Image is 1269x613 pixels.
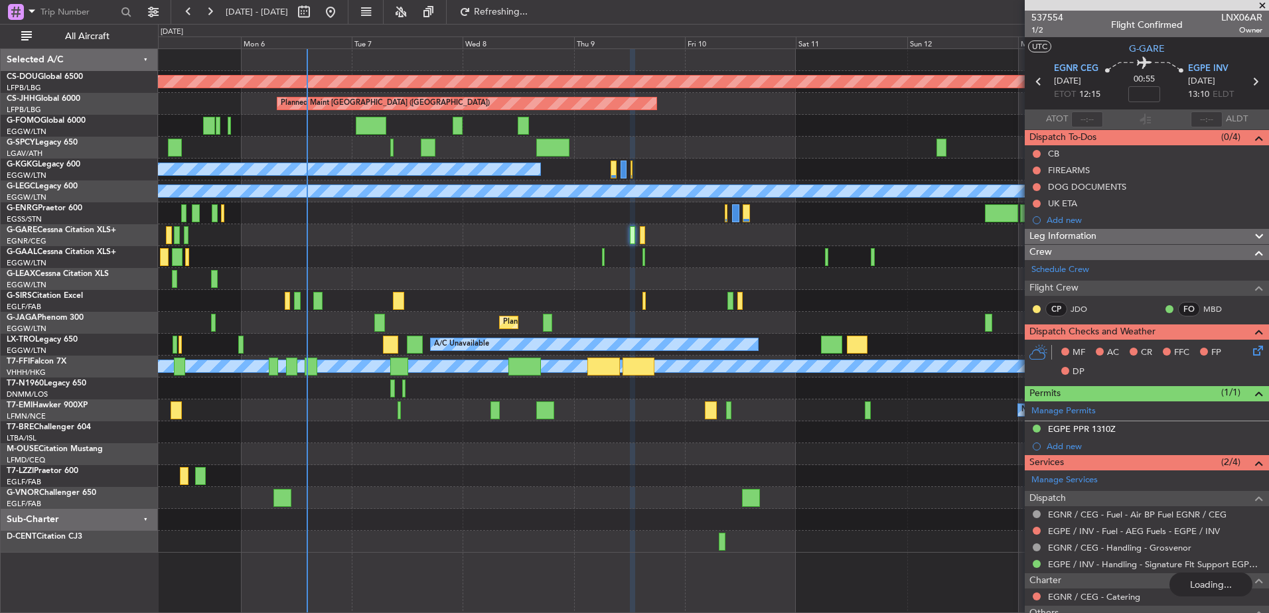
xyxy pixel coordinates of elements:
span: [DATE] - [DATE] [226,6,288,18]
input: --:-- [1071,111,1103,127]
span: Dispatch Checks and Weather [1029,324,1156,340]
a: G-VNORChallenger 650 [7,489,96,497]
div: Add new [1047,214,1262,226]
a: EGLF/FAB [7,302,41,312]
div: Add new [1047,441,1262,452]
div: A/C Unavailable [434,334,489,354]
span: FFC [1174,346,1189,360]
span: Refreshing... [473,7,529,17]
a: EGNR / CEG - Catering [1048,591,1140,602]
span: Dispatch To-Dos [1029,130,1096,145]
span: G-VNOR [7,489,39,497]
a: G-SPCYLegacy 650 [7,139,78,147]
a: G-ENRGPraetor 600 [7,204,82,212]
a: Manage Services [1031,474,1098,487]
span: Leg Information [1029,229,1096,244]
div: CP [1045,302,1067,316]
a: EGGW/LTN [7,346,46,356]
span: Services [1029,455,1064,470]
div: Planned Maint [GEOGRAPHIC_DATA] ([GEOGRAPHIC_DATA]) [281,94,490,113]
a: T7-LZZIPraetor 600 [7,467,78,475]
span: T7-FFI [7,358,30,366]
a: EGGW/LTN [7,192,46,202]
div: Loading... [1169,573,1252,596]
a: G-JAGAPhenom 300 [7,314,84,322]
span: G-SPCY [7,139,35,147]
span: ELDT [1213,88,1234,102]
span: G-GAAL [7,248,37,256]
div: Mon 6 [241,36,352,48]
a: LFPB/LBG [7,83,41,93]
a: M-OUSECitation Mustang [7,445,103,453]
a: MBD [1203,303,1233,315]
span: (1/1) [1221,385,1240,399]
a: EGNR/CEG [7,236,46,246]
a: G-KGKGLegacy 600 [7,161,80,169]
a: D-CENTCitation CJ3 [7,533,82,541]
span: FP [1211,346,1221,360]
div: Tue 7 [352,36,463,48]
div: No Crew [1021,400,1052,420]
a: EGPE / INV - Fuel - AEG Fuels - EGPE / INV [1048,525,1220,537]
span: T7-BRE [7,423,34,431]
a: G-GARECessna Citation XLS+ [7,226,116,234]
span: Dispatch [1029,491,1066,506]
button: Refreshing... [453,1,533,23]
span: ALDT [1226,113,1248,126]
div: UK ETA [1048,198,1077,209]
a: EGNR / CEG - Fuel - Air BP Fuel EGNR / CEG [1048,509,1227,520]
span: [DATE] [1188,75,1215,88]
a: EGSS/STN [7,214,42,224]
span: DP [1073,366,1084,379]
span: [DATE] [1054,75,1081,88]
a: LFMN/NCE [7,411,46,421]
a: LGAV/ATH [7,149,42,159]
span: D-CENT [7,533,37,541]
a: EGGW/LTN [7,280,46,290]
span: G-KGKG [7,161,38,169]
a: EGGW/LTN [7,324,46,334]
span: G-JAGA [7,314,37,322]
span: MF [1073,346,1085,360]
div: EGPE PPR 1310Z [1048,423,1116,435]
input: Trip Number [40,2,117,22]
a: G-SIRSCitation Excel [7,292,83,300]
div: Mon 13 [1018,36,1129,48]
span: G-FOMO [7,117,40,125]
span: ATOT [1046,113,1068,126]
div: Sat 11 [796,36,907,48]
span: T7-LZZI [7,467,34,475]
div: Planned Maint [GEOGRAPHIC_DATA] ([GEOGRAPHIC_DATA]) [503,312,712,332]
span: CS-DOU [7,73,38,81]
span: CR [1141,346,1152,360]
span: T7-EMI [7,401,33,409]
div: Fri 10 [685,36,796,48]
span: (2/4) [1221,455,1240,469]
a: EGGW/LTN [7,170,46,180]
a: T7-EMIHawker 900XP [7,401,88,409]
a: VHHH/HKG [7,368,46,377]
span: Flight Crew [1029,281,1079,296]
span: 00:55 [1134,73,1155,86]
span: 12:15 [1079,88,1100,102]
div: [DATE] [161,27,183,38]
a: G-LEGCLegacy 600 [7,182,78,190]
a: Schedule Crew [1031,263,1089,277]
a: LTBA/ISL [7,433,37,443]
a: EGPE / INV - Handling - Signature Flt Support EGPE / INV [1048,559,1262,570]
span: AC [1107,346,1119,360]
a: EGLF/FAB [7,477,41,487]
span: EGPE INV [1188,62,1229,76]
span: All Aircraft [35,32,140,41]
div: CB [1048,148,1059,159]
a: CS-DOUGlobal 6500 [7,73,83,81]
div: Flight Confirmed [1111,18,1183,32]
span: Owner [1221,25,1262,36]
a: LX-TROLegacy 650 [7,336,78,344]
a: T7-FFIFalcon 7X [7,358,66,366]
a: EGGW/LTN [7,258,46,268]
a: CS-JHHGlobal 6000 [7,95,80,103]
span: M-OUSE [7,445,38,453]
span: LNX06AR [1221,11,1262,25]
span: 537554 [1031,11,1063,25]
